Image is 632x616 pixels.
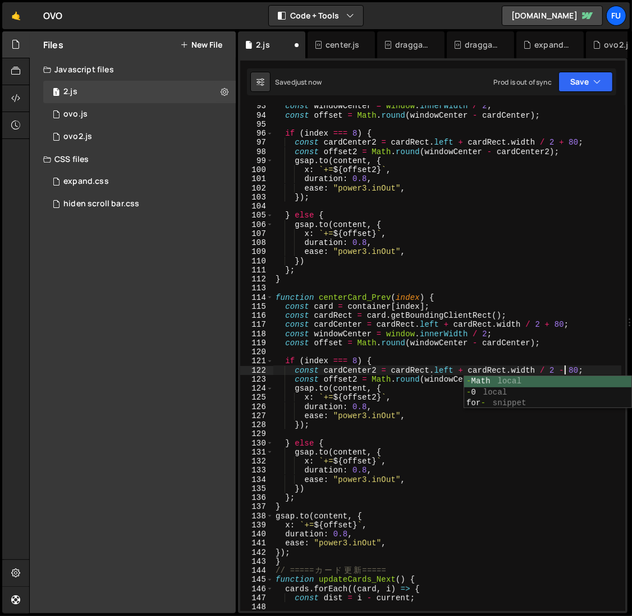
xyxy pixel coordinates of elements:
[240,138,273,147] div: 97
[295,77,322,87] div: just now
[240,356,273,365] div: 121
[240,575,273,584] div: 145
[240,275,273,284] div: 112
[2,2,30,29] a: 🤙
[240,402,273,411] div: 126
[465,39,501,50] div: draggable using Observer.css
[240,512,273,521] div: 138
[240,120,273,129] div: 95
[240,174,273,183] div: 101
[240,384,273,393] div: 124
[30,148,236,170] div: CSS files
[240,429,273,438] div: 129
[180,40,222,49] button: New File
[240,229,273,238] div: 107
[502,6,603,26] a: [DOMAIN_NAME]
[240,211,273,220] div: 105
[256,39,270,50] div: 2.js
[558,72,613,92] button: Save
[240,448,273,457] div: 131
[63,177,109,187] div: expand.css
[240,330,273,339] div: 118
[240,257,273,266] div: 110
[606,6,626,26] a: Fu
[240,557,273,566] div: 143
[43,103,236,126] div: 17267/47815.js
[240,411,273,420] div: 127
[43,170,236,193] div: 17267/47820.css
[63,132,92,142] div: ovo2.js
[63,199,139,209] div: hiden scroll bar.css
[240,566,273,575] div: 144
[63,87,77,97] div: 2.js
[240,111,273,120] div: 94
[240,539,273,548] div: 141
[275,77,322,87] div: Saved
[240,101,273,110] div: 93
[43,126,236,148] div: 17267/47817.js
[240,311,273,320] div: 116
[269,6,363,26] button: Code + Tools
[240,238,273,247] div: 108
[43,9,62,22] div: OVO
[30,58,236,81] div: Javascript files
[240,302,273,311] div: 115
[240,156,273,165] div: 99
[240,193,273,202] div: 103
[240,466,273,475] div: 133
[240,375,273,384] div: 123
[240,521,273,530] div: 139
[240,266,273,275] div: 111
[43,81,236,103] div: 17267/47848.js
[395,39,431,50] div: draggable, scrollable.js
[240,420,273,429] div: 128
[240,603,273,612] div: 148
[240,484,273,493] div: 135
[534,39,570,50] div: expand.css
[43,193,236,215] div: 17267/47816.css
[240,393,273,402] div: 125
[240,293,273,302] div: 114
[240,165,273,174] div: 100
[240,202,273,211] div: 104
[53,89,59,98] span: 1
[43,39,63,51] h2: Files
[240,284,273,293] div: 113
[240,320,273,329] div: 117
[493,77,552,87] div: Prod is out of sync
[240,475,273,484] div: 134
[240,439,273,448] div: 130
[326,39,359,50] div: center.js
[240,594,273,603] div: 147
[240,366,273,375] div: 122
[240,548,273,557] div: 142
[240,493,273,502] div: 136
[240,585,273,594] div: 146
[240,339,273,348] div: 119
[240,147,273,156] div: 98
[63,109,88,119] div: ovo.js
[240,184,273,193] div: 102
[240,502,273,511] div: 137
[240,530,273,539] div: 140
[240,247,273,256] div: 109
[240,348,273,356] div: 120
[240,457,273,466] div: 132
[240,129,273,138] div: 96
[240,220,273,229] div: 106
